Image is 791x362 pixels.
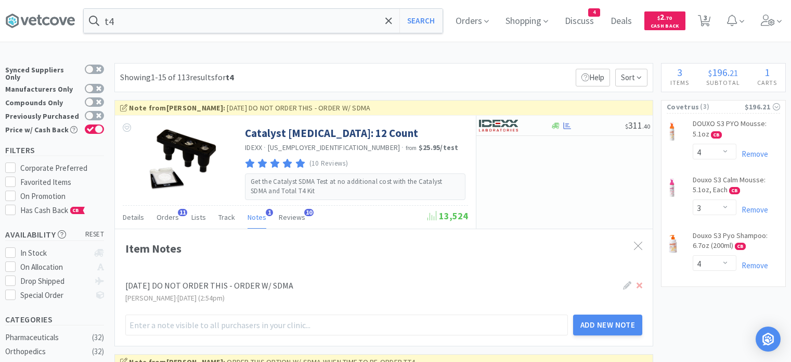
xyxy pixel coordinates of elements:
[85,229,105,240] span: reset
[129,103,225,113] strong: Note from [PERSON_NAME] :
[5,229,104,241] h5: Availability
[712,66,728,79] span: 196
[279,213,305,222] span: Reviews
[71,207,81,214] span: CB
[92,345,104,358] div: ( 32 )
[693,175,780,199] a: Douxo S3 Calm Mousse: 5.1oz, Each CB
[736,260,768,270] a: Remove
[149,126,216,194] img: ecb117a2fbb24c9db5fce047a896d176_159544.png
[662,78,697,88] h4: Items
[693,119,780,143] a: DOUXO S3 PYO Mousse: 5.1oz CB
[120,71,234,84] div: Showing 1-15 of 113 results
[708,68,712,78] span: $
[125,315,568,335] input: Enter a note visible to all purchasers in your clinic...
[419,143,459,152] strong: $25.95 / test
[745,101,780,113] div: $196.21
[20,162,105,174] div: Corporate Preferred
[693,231,780,255] a: Douxo S3 Pyo Shampoo: 6.7oz (200ml) CB
[125,293,225,303] span: [PERSON_NAME] · [DATE] (2:54pm)
[20,275,89,288] div: Drop Shipped
[427,210,468,222] span: 13,524
[401,143,404,152] span: ·
[657,15,660,21] span: $
[5,345,89,358] div: Orthopedics
[736,205,768,215] a: Remove
[5,144,104,156] h5: Filters
[157,213,179,222] span: Orders
[748,78,785,88] h4: Carts
[5,314,104,326] h5: Categories
[697,67,748,78] div: .
[120,102,647,114] div: [DATE] DO NOT ORDER THIS - ORDER W/ SDMA
[756,327,781,352] div: Open Intercom Messenger
[20,176,105,189] div: Favorited Items
[664,15,672,21] span: . 70
[84,9,443,33] input: Search by item, sku, manufacturer, ingredient, size...
[644,7,685,35] a: $2.70Cash Back
[625,122,628,130] span: $
[711,132,721,138] span: CB
[218,213,235,222] span: Track
[479,118,518,133] img: 13250b0087d44d67bb1668360c5632f9_13.png
[5,84,80,93] div: Manufacturers Only
[651,23,679,30] span: Cash Back
[573,315,643,335] button: Add New Note
[20,190,105,203] div: On Promotion
[642,122,650,130] span: . 40
[178,209,187,216] span: 11
[251,177,460,196] p: Get the Catalyst SDMA Test at no additional cost with the Catalyst SDMA and Total T4 Kit
[589,9,600,16] span: 4
[245,126,418,140] a: Catalyst [MEDICAL_DATA]: 12 Count
[667,233,679,254] img: 0672c5f8764042648eb63ac31b5a8553_404042.png
[5,124,80,133] div: Price w/ Cash Back
[125,240,642,258] div: Item Notes
[606,17,636,26] a: Deals
[248,213,266,222] span: Notes
[576,69,610,86] p: Help
[20,247,89,259] div: In Stock
[699,102,744,112] span: ( 3 )
[625,119,650,131] span: 311
[5,65,80,81] div: Synced Suppliers Only
[123,213,144,222] span: Details
[730,68,738,78] span: 21
[20,261,89,273] div: On Allocation
[215,72,234,82] span: for
[764,66,770,79] span: 1
[245,143,262,152] a: IDEXX
[5,111,80,120] div: Previously Purchased
[406,144,417,152] span: from
[191,213,206,222] span: Lists
[304,209,314,216] span: 10
[735,243,745,249] span: CB
[615,69,647,86] span: Sort
[561,17,598,26] a: Discuss4
[226,72,234,82] strong: t4
[657,12,672,22] span: 2
[268,143,400,152] span: [US_EMPLOYER_IDENTIFICATION_NUMBER]
[667,177,678,198] img: 2f9023b7eb4b48ce8d70a78b12871c0d_399017.png
[20,205,85,215] span: Has Cash Back
[309,158,348,169] p: (10 Reviews)
[266,209,273,216] span: 1
[736,149,768,159] a: Remove
[677,66,682,79] span: 3
[667,101,699,113] span: Covetrus
[399,9,443,33] button: Search
[730,188,740,194] span: CB
[697,78,748,88] h4: Subtotal
[92,331,104,344] div: ( 32 )
[5,97,80,106] div: Compounds Only
[694,18,715,27] a: 3
[5,331,89,344] div: Pharmaceuticals
[667,121,678,142] img: 1263bc74064b47028536218f682118f2_404048.png
[264,143,266,152] span: ·
[125,279,599,293] div: [DATE] DO NOT ORDER THIS - ORDER W/ SDMA
[20,289,89,302] div: Special Order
